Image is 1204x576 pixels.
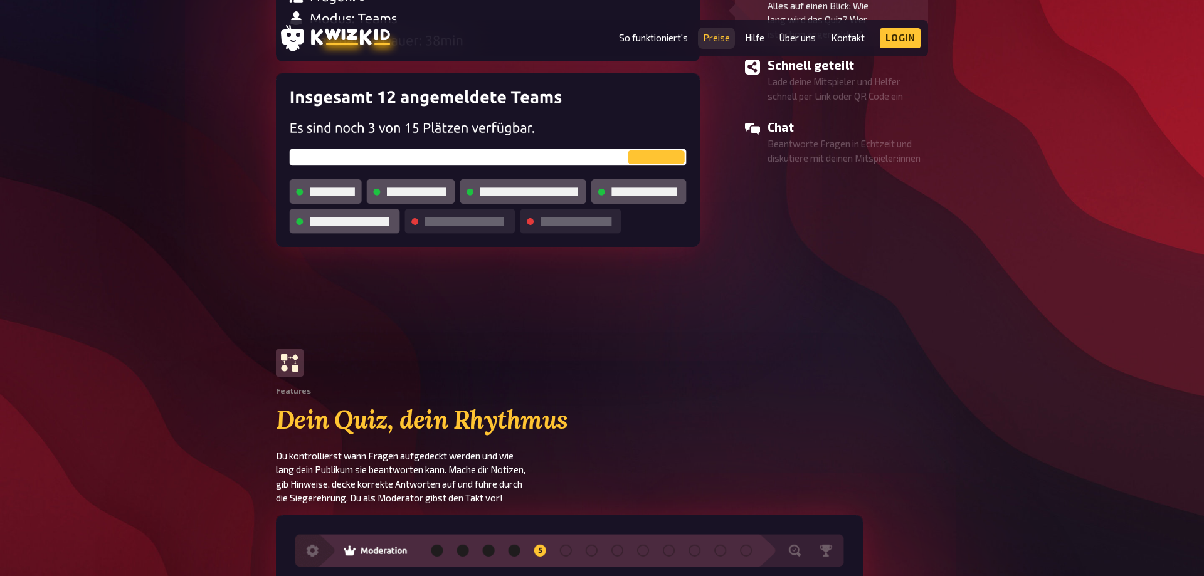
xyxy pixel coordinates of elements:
a: Login [880,28,921,48]
p: Beantworte Fragen in Echtzeit und diskutiere mit deinen Mitspieler:innen [768,137,923,165]
p: Lade deine Mitspieler und Helfer schnell per Link oder QR Code ein [768,75,923,103]
a: So funktioniert's [619,33,688,43]
a: Preise [703,33,730,43]
a: Kontakt [831,33,865,43]
h3: Chat [768,118,923,137]
h2: Dein Quiz, dein Rhythmus [276,406,602,434]
div: Features [276,387,311,395]
img: Übersicht aller angemeldeten Teams und deren Status [276,73,700,247]
p: Du kontrollierst wann Fragen aufgedeckt werden und wie lang dein Publikum sie beantworten kann. M... [276,449,602,505]
h3: Schnell geteilt [768,56,923,75]
a: Über uns [779,33,816,43]
a: Hilfe [745,33,764,43]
